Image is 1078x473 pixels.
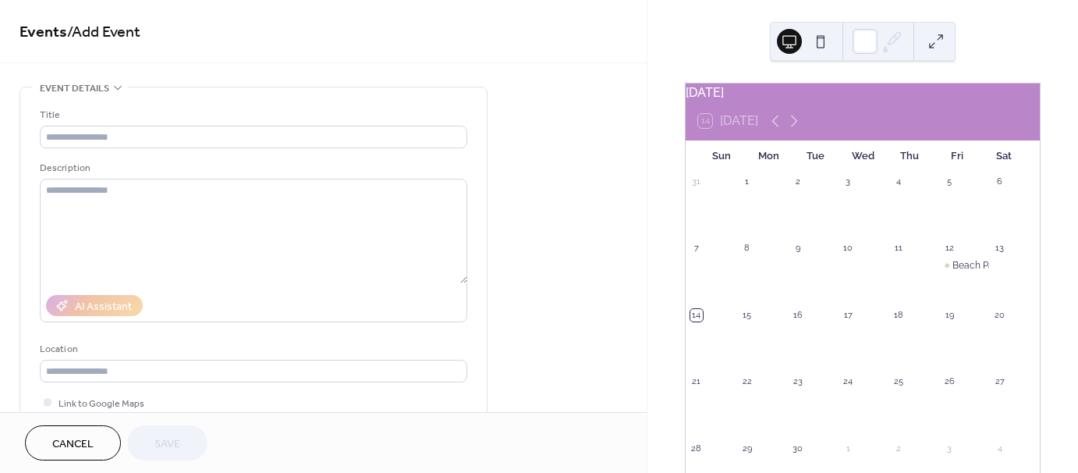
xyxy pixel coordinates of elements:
span: Link to Google Maps [59,396,144,412]
div: 18 [893,309,905,321]
div: 8 [741,243,753,254]
div: Description [40,160,464,176]
div: 4 [994,443,1005,454]
div: 14 [690,309,702,321]
a: Events [20,17,67,48]
div: Location [40,341,464,357]
div: 11 [893,243,905,254]
div: Sat [980,140,1027,172]
div: [DATE] [686,84,1040,102]
div: 2 [792,176,803,188]
div: Sun [698,140,745,172]
div: 20 [994,309,1005,321]
div: 12 [943,243,955,254]
div: 10 [842,243,854,254]
div: 16 [792,309,803,321]
div: Title [40,107,464,123]
div: 4 [893,176,905,188]
span: Event details [40,80,109,97]
div: 22 [741,376,753,388]
div: Beach Party BBQ [952,259,1027,272]
div: 3 [943,443,955,454]
div: 25 [893,376,905,388]
div: 28 [690,443,702,454]
div: 30 [792,443,803,454]
div: Tue [793,140,839,172]
div: 19 [943,309,955,321]
div: Thu [886,140,933,172]
div: 29 [741,443,753,454]
div: 3 [842,176,854,188]
div: Fri [933,140,980,172]
div: 21 [690,376,702,388]
div: 31 [690,176,702,188]
span: / Add Event [67,17,140,48]
div: 27 [994,376,1005,388]
div: 5 [943,176,955,188]
div: 7 [690,243,702,254]
div: 23 [792,376,803,388]
div: 9 [792,243,803,254]
div: 2 [893,443,905,454]
button: Cancel [25,425,121,461]
div: Wed [839,140,886,172]
div: 15 [741,309,753,321]
div: 17 [842,309,854,321]
div: 1 [842,443,854,454]
div: 13 [994,243,1005,254]
div: 26 [943,376,955,388]
div: 24 [842,376,854,388]
div: Mon [745,140,792,172]
span: Cancel [52,436,94,453]
div: Beach Party BBQ [938,259,989,272]
div: 1 [741,176,753,188]
div: 6 [994,176,1005,188]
